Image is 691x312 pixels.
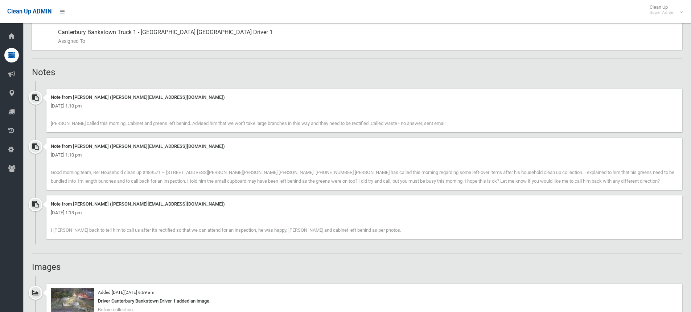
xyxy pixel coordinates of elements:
span: Clean Up [646,4,682,15]
span: [PERSON_NAME] called this morning. Cabinet and greens left behind. Advised him that we won't take... [51,121,447,126]
div: Driver Canterbury Bankstown Driver 1 added an image. [51,297,678,305]
div: Note from [PERSON_NAME] ([PERSON_NAME][EMAIL_ADDRESS][DOMAIN_NAME]) [51,93,678,102]
div: [DATE] 1:13 pm [51,208,678,217]
div: [DATE] 1:10 pm [51,102,678,110]
div: Canterbury Bankstown Truck 1 - [GEOGRAPHIC_DATA] [GEOGRAPHIC_DATA] Driver 1 [58,24,676,50]
span: I [PERSON_NAME] back to tell him to call us after it's rectified so that we can attend for an ins... [51,227,401,233]
div: [DATE] 1:10 pm [51,151,678,159]
div: Note from [PERSON_NAME] ([PERSON_NAME][EMAIL_ADDRESS][DOMAIN_NAME]) [51,200,678,208]
span: Clean Up ADMIN [7,8,52,15]
small: Super Admin [650,10,675,15]
small: Assigned To [58,37,676,45]
h2: Notes [32,68,682,77]
span: Good morning team, Re: Household clean up #489571 – [STREET_ADDRESS][PERSON_NAME][PERSON_NAME] [P... [51,170,674,184]
small: Added [DATE][DATE] 6:59 am [98,290,154,295]
h2: Images [32,262,682,272]
div: Note from [PERSON_NAME] ([PERSON_NAME][EMAIL_ADDRESS][DOMAIN_NAME]) [51,142,678,151]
